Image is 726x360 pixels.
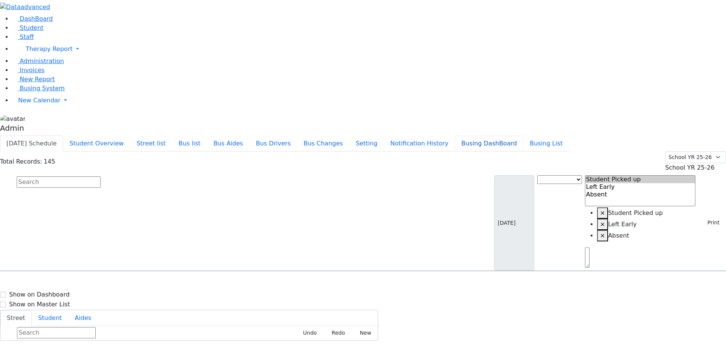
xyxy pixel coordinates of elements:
a: New Calendar [12,93,726,108]
span: × [600,232,605,239]
textarea: Search [585,247,589,268]
button: Student [32,310,68,326]
span: School YR 25-26 [665,164,715,171]
button: Setting [349,136,384,151]
button: Remove item [597,219,608,230]
span: New Calendar [18,97,60,104]
label: Show on Dashboard [9,290,70,299]
span: 145 [43,158,55,165]
button: New [351,327,375,339]
span: New Report [20,76,55,83]
button: Busing List [523,136,569,151]
li: Absent [597,230,696,241]
button: Bus Drivers [250,136,297,151]
button: Bus Changes [297,136,349,151]
option: Student Picked up [585,176,695,183]
span: Staff [20,33,34,40]
select: Default select example [665,151,726,163]
button: Bus Aides [207,136,249,151]
option: Absent [585,191,695,198]
span: Left Early [608,221,637,228]
button: Remove item [597,207,608,219]
span: Absent [608,232,629,239]
input: Search [17,327,96,338]
button: Student Overview [63,136,130,151]
a: Student [12,24,43,31]
button: Busing DashBoard [455,136,523,151]
li: Student Picked up [597,207,696,219]
a: New Report [12,76,55,83]
button: Street list [130,136,172,151]
span: Busing System [20,85,65,92]
option: Left Early [585,183,695,191]
button: Remove item [597,230,608,241]
span: Invoices [20,66,45,74]
span: Administration [20,57,64,65]
span: × [600,221,605,228]
button: Redo [323,327,348,339]
button: Bus list [172,136,207,151]
span: Therapy Report [26,45,73,53]
span: Student [20,24,43,31]
button: Street [0,310,32,326]
a: Invoices [12,66,45,74]
button: Notification History [384,136,455,151]
li: Left Early [597,219,696,230]
span: DashBoard [20,15,53,22]
a: Staff [12,33,34,40]
a: DashBoard [12,15,53,22]
a: Therapy Report [12,42,726,57]
a: Administration [12,57,64,65]
span: × [600,209,605,216]
button: Aides [68,310,98,326]
button: Print [698,217,723,229]
input: Search [17,176,101,188]
span: Student Picked up [608,209,663,216]
a: Busing System [12,85,65,92]
button: Undo [295,327,320,339]
label: Show on Master List [9,300,70,309]
div: Street [0,326,378,340]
